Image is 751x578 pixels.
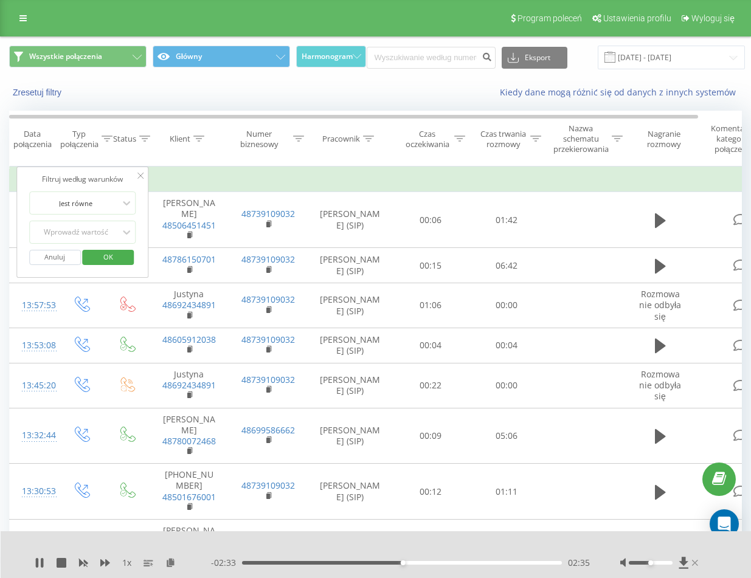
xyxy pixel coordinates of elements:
[469,464,545,520] td: 01:11
[469,520,545,576] td: 00:02
[308,283,393,328] td: [PERSON_NAME] (SIP)
[22,480,46,503] div: 13:30:53
[308,248,393,283] td: [PERSON_NAME] (SIP)
[553,123,609,154] div: Nazwa schematu przekierowania
[469,283,545,328] td: 00:00
[60,129,99,150] div: Typ połączenia
[150,192,229,248] td: [PERSON_NAME]
[29,250,81,265] button: Anuluj
[29,173,136,185] div: Filtruj według warunków
[83,250,134,265] button: OK
[367,47,496,69] input: Wyszukiwanie według numeru
[479,129,527,150] div: Czas trwania rozmowy
[393,283,469,328] td: 01:06
[469,248,545,283] td: 06:42
[603,13,671,23] span: Ustawienia profilu
[29,52,102,61] span: Wszystkie połączenia
[229,129,291,150] div: Numer biznesowy
[639,288,681,322] span: Rozmowa nie odbyła się
[22,374,46,397] div: 13:45:20
[162,299,216,311] a: 48692434891
[469,192,545,248] td: 01:42
[393,464,469,520] td: 00:12
[241,334,295,345] a: 48739109032
[469,363,545,408] td: 00:00
[113,134,136,144] div: Status
[150,363,229,408] td: Justyna
[308,408,393,464] td: [PERSON_NAME] (SIP)
[22,294,46,317] div: 13:57:53
[22,424,46,447] div: 13:32:44
[162,253,216,265] a: 48786150701
[302,52,353,61] span: Harmonogram
[22,334,46,357] div: 13:53:08
[393,328,469,363] td: 00:04
[162,379,216,391] a: 48692434891
[150,464,229,520] td: [PHONE_NUMBER]
[241,374,295,385] a: 48739109032
[162,491,216,503] a: 48501676001
[393,192,469,248] td: 00:06
[308,520,393,576] td: [PERSON_NAME] (SIP)
[648,560,653,565] div: Accessibility label
[517,13,582,23] span: Program poleceń
[162,334,216,345] a: 48605912038
[502,47,567,69] button: Eksport
[308,363,393,408] td: [PERSON_NAME] (SIP)
[393,363,469,408] td: 00:22
[393,520,469,576] td: 00:35
[500,86,742,98] a: Kiedy dane mogą różnić się od danych z innych systemów
[296,46,367,67] button: Harmonogram
[308,328,393,363] td: [PERSON_NAME] (SIP)
[162,219,216,231] a: 48506451451
[710,509,739,538] div: Open Intercom Messenger
[469,408,545,464] td: 05:06
[211,557,242,569] span: - 02:33
[150,283,229,328] td: Justyna
[568,557,590,569] span: 02:35
[10,129,55,150] div: Data połączenia
[308,192,393,248] td: [PERSON_NAME] (SIP)
[393,248,469,283] td: 00:15
[401,560,406,565] div: Accessibility label
[322,134,360,144] div: Pracownik
[241,253,295,265] a: 48739109032
[241,480,295,491] a: 48739109032
[403,129,451,150] div: Czas oczekiwania
[153,46,290,67] button: Główny
[241,294,295,305] a: 48739109032
[150,408,229,464] td: [PERSON_NAME]
[33,227,119,237] div: Wprowadź wartość
[393,408,469,464] td: 00:09
[122,557,131,569] span: 1 x
[150,520,229,576] td: [PERSON_NAME]
[634,129,693,150] div: Nagranie rozmowy
[9,87,67,98] button: Zresetuj filtry
[170,134,190,144] div: Klient
[241,424,295,436] a: 48699586662
[639,368,681,402] span: Rozmowa nie odbyła się
[469,328,545,363] td: 00:04
[9,46,147,67] button: Wszystkie połączenia
[691,13,735,23] span: Wyloguj się
[241,208,295,219] a: 48739109032
[162,435,216,447] a: 48780072468
[308,464,393,520] td: [PERSON_NAME] (SIP)
[91,247,125,266] span: OK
